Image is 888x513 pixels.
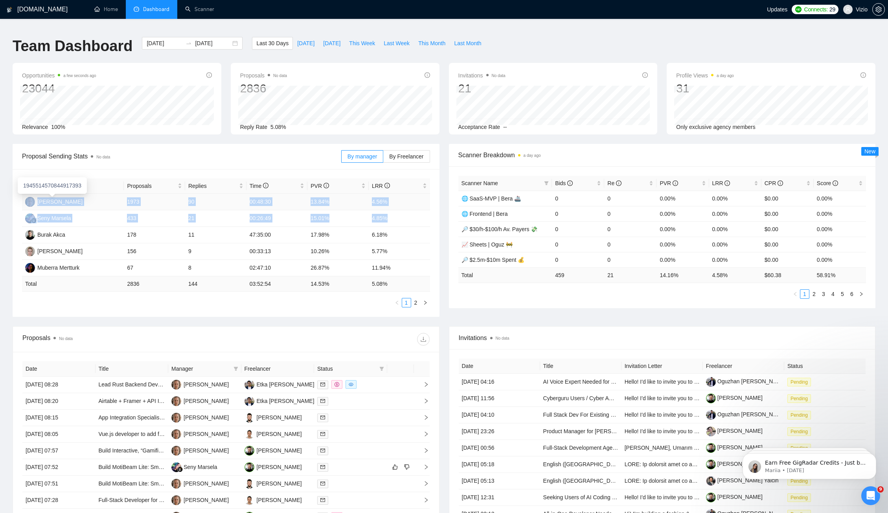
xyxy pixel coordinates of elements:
[860,72,866,78] span: info-circle
[99,381,222,388] a: Lead Rust Backend Developer for Simulation Core
[171,496,229,503] a: SK[PERSON_NAME]
[372,183,390,189] span: LRR
[252,37,293,50] button: Last 30 Days
[543,445,765,451] a: Full-Stack Development Agency with AI/ML Expertise Needed for Innovative SaaS Platform
[543,461,759,467] a: English ([GEOGRAPHIC_DATA]) Voice Actors Needed for Fictional Character Recording
[787,494,814,500] a: Pending
[184,380,229,389] div: [PERSON_NAME]
[185,210,246,227] td: 21
[18,24,30,36] img: Profile image for Mariia
[656,191,709,206] td: 0.00%
[814,237,866,252] td: 0.00%
[607,180,621,186] span: Re
[379,366,384,371] span: filter
[724,180,730,186] span: info-circle
[13,37,132,55] h1: Team Dashboard
[124,178,185,194] th: Proposals
[186,40,192,46] span: swap-right
[185,194,246,210] td: 90
[307,194,369,210] td: 13.84%
[421,298,430,307] li: Next Page
[673,180,678,186] span: info-circle
[642,72,648,78] span: info-circle
[787,493,811,502] span: Pending
[417,333,430,346] button: download
[761,237,814,252] td: $0.00
[414,37,450,50] button: This Month
[25,213,35,223] img: SM
[543,478,759,484] a: English ([GEOGRAPHIC_DATA]) Voice Actors Needed for Fictional Character Recording
[51,124,65,130] span: 100%
[177,467,183,472] img: gigradar-bm.png
[25,197,35,207] img: SK
[458,150,866,160] span: Scanner Breakdown
[320,399,325,403] span: mail
[787,378,811,386] span: Pending
[171,479,181,489] img: SK
[37,214,71,222] div: Seny Marsela
[543,412,631,418] a: Full Stack Dev For Existing Website
[454,39,481,48] span: Last Month
[833,180,838,186] span: info-circle
[765,180,783,186] span: CPR
[245,381,314,387] a: ESEtka [PERSON_NAME]
[99,414,268,421] a: App Integration Specialist for [DOMAIN_NAME] Applications & Github
[461,241,513,248] a: 📈 Sheets | Oguz 🚧
[22,124,48,130] span: Relevance
[245,414,302,420] a: MC[PERSON_NAME]
[787,412,814,418] a: Pending
[369,210,430,227] td: 4.85%
[461,195,521,202] a: 🌐 SaaS-MVP | Bera 🚢
[25,263,35,273] img: MM
[47,262,110,268] a: Open in help center
[256,39,289,48] span: Last 30 Days
[543,379,680,385] a: AI Voice Expert Needed for Voice AI Agent Management
[552,191,604,206] td: 0
[245,397,314,404] a: ESEtka [PERSON_NAME]
[804,5,828,14] span: Connects:
[245,462,254,472] img: OG
[706,428,763,434] a: [PERSON_NAME]
[246,227,308,243] td: 47:35:00
[25,215,71,221] a: SMSeny Marsela
[320,465,325,469] span: mail
[171,480,229,486] a: SK[PERSON_NAME]
[245,446,254,456] img: OG
[246,194,308,210] td: 00:48:30
[245,396,254,406] img: ES
[604,206,656,221] td: 0
[185,227,246,243] td: 11
[31,218,37,223] img: gigradar-bm.png
[96,155,110,159] span: No data
[706,443,716,453] img: c1ntb8EfcD4fRDMbFL2Ids_X2UMrq9QxXvC47xuukCApDWBZibKjrGYSBPBEYnsGNA
[706,460,716,469] img: c1ntb8EfcD4fRDMbFL2Ids_X2UMrq9QxXvC47xuukCApDWBZibKjrGYSBPBEYnsGNA
[143,6,169,13] span: Dashboard
[706,461,763,467] a: [PERSON_NAME]
[458,81,506,96] div: 21
[656,206,709,221] td: 0.00%
[706,477,779,484] a: [PERSON_NAME] Yalcin
[660,180,678,186] span: PVR
[412,298,420,307] a: 2
[712,180,730,186] span: LRR
[171,429,181,439] img: SK
[706,493,716,502] img: c1ntb8EfcD4fRDMbFL2Ids_X2UMrq9QxXvC47xuukCApDWBZibKjrGYSBPBEYnsGNA
[347,153,377,160] span: By manager
[544,181,549,186] span: filter
[22,71,96,80] span: Opportunities
[89,236,109,252] span: smiley reaction
[390,462,400,472] button: like
[848,290,856,298] a: 6
[706,378,787,384] a: Oguzhan [PERSON_NAME]
[37,263,79,272] div: Muberra Mertturk
[814,221,866,237] td: 0.00%
[706,410,716,420] img: c15QXSkTbf_nDUAgF2qRKoc9GqDTrm_ONu9nmeYNN62MsHvhNmVjYFMQx5sUhfyAvI
[778,180,783,186] span: info-circle
[37,247,83,256] div: [PERSON_NAME]
[5,3,20,18] button: go back
[184,479,229,488] div: [PERSON_NAME]
[604,237,656,252] td: 0
[761,206,814,221] td: $0.00
[245,447,302,453] a: OG[PERSON_NAME]
[425,72,430,78] span: info-circle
